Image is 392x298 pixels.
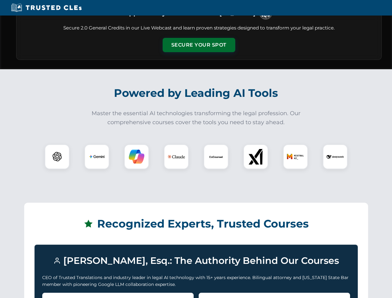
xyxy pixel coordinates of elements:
[24,25,374,32] p: Secure 2.0 General Credits in our Live Webcast and learn proven strategies designed to transform ...
[283,144,308,169] div: Mistral AI
[124,144,149,169] div: Copilot
[48,148,66,166] img: ChatGPT Logo
[323,144,348,169] div: DeepSeek
[204,144,228,169] div: CoCounsel
[34,213,358,235] h2: Recognized Experts, Trusted Courses
[164,144,189,169] div: Claude
[88,109,305,127] p: Master the essential AI technologies transforming the legal profession. Our comprehensive courses...
[42,274,350,288] p: CEO of Trusted Translations and industry leader in legal AI technology with 15+ years experience....
[287,148,304,165] img: Mistral AI Logo
[89,149,105,165] img: Gemini Logo
[208,149,224,165] img: CoCounsel Logo
[168,148,185,165] img: Claude Logo
[163,38,235,52] button: Secure Your Spot
[327,148,344,165] img: DeepSeek Logo
[45,144,70,169] div: ChatGPT
[129,149,144,165] img: Copilot Logo
[248,149,264,165] img: xAI Logo
[9,3,83,12] img: Trusted CLEs
[24,82,368,104] h2: Powered by Leading AI Tools
[42,252,350,269] h3: [PERSON_NAME], Esq.: The Authority Behind Our Courses
[84,144,109,169] div: Gemini
[243,144,268,169] div: xAI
